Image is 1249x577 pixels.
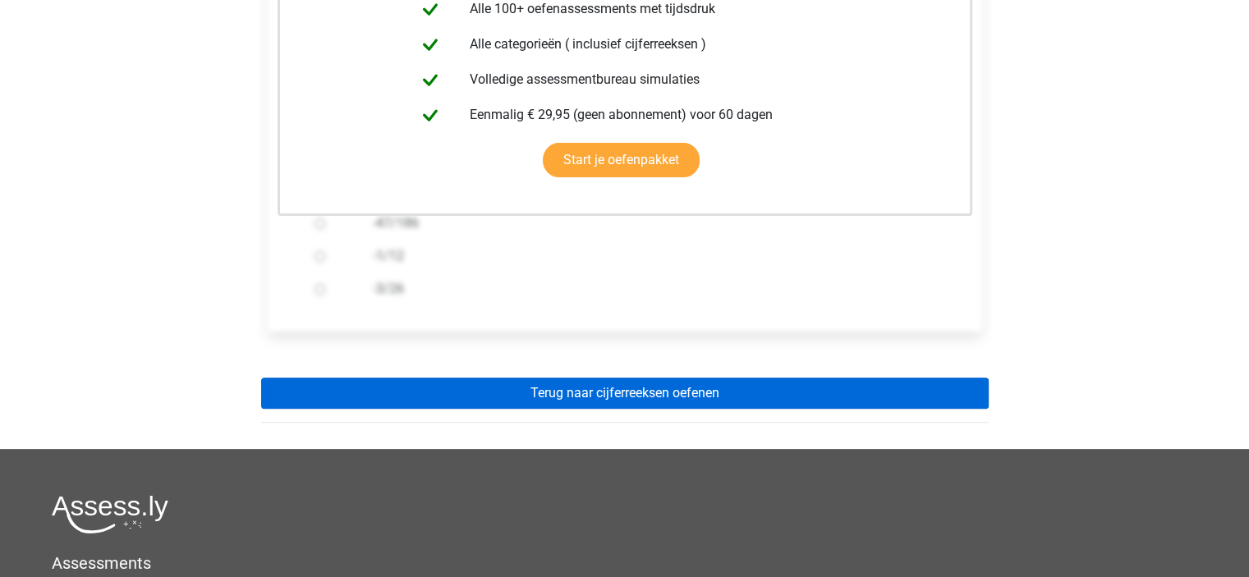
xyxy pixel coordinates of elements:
[261,378,989,409] a: Terug naar cijferreeksen oefenen
[373,279,930,299] label: -3/26
[52,553,1197,573] h5: Assessments
[373,213,930,233] label: -47/186
[373,246,930,266] label: -1/12
[543,143,700,177] a: Start je oefenpakket
[52,495,168,533] img: Assessly logo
